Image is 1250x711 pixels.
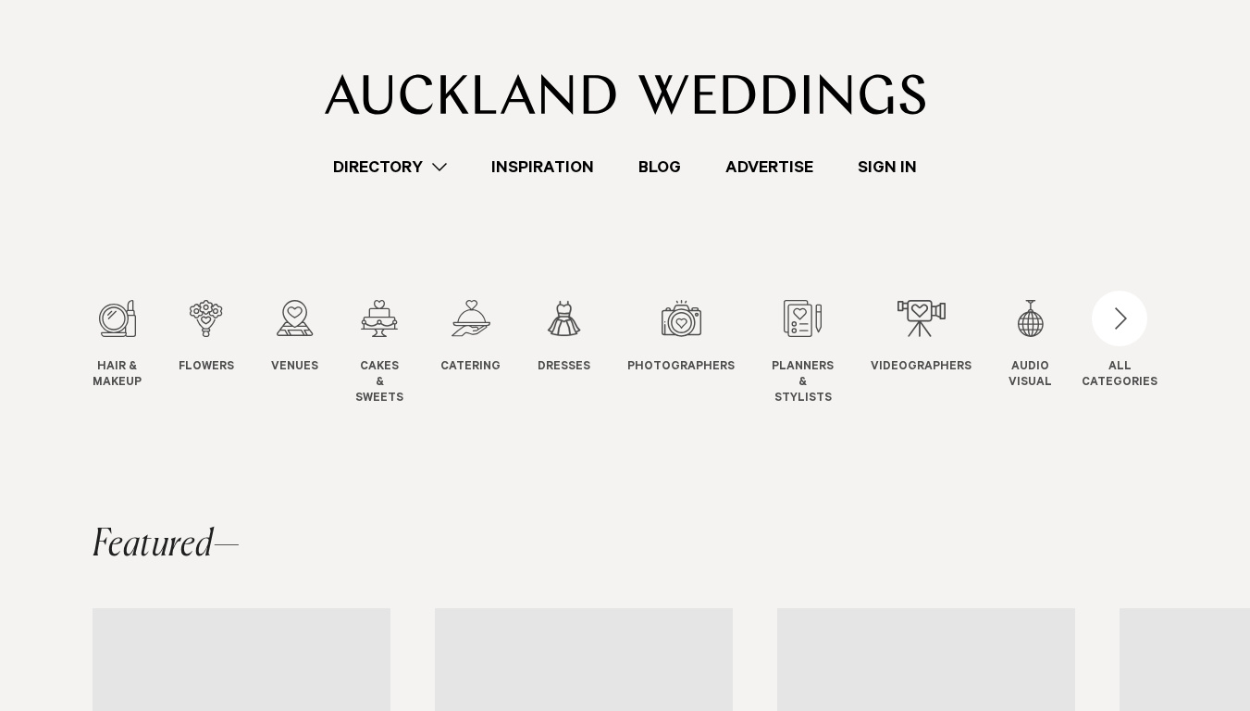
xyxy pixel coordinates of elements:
[179,300,271,406] swiper-slide: 2 / 12
[440,300,501,376] a: Catering
[871,300,1009,406] swiper-slide: 9 / 12
[538,360,590,376] span: Dresses
[179,300,234,376] a: Flowers
[325,74,925,115] img: Auckland Weddings Logo
[440,300,538,406] swiper-slide: 5 / 12
[271,300,318,376] a: Venues
[703,155,835,180] a: Advertise
[538,300,627,406] swiper-slide: 6 / 12
[271,300,355,406] swiper-slide: 3 / 12
[355,300,403,406] a: Cakes & Sweets
[835,155,939,180] a: Sign In
[355,360,403,406] span: Cakes & Sweets
[93,527,241,564] h2: Featured
[311,155,469,180] a: Directory
[179,360,234,376] span: Flowers
[871,360,972,376] span: Videographers
[355,300,440,406] swiper-slide: 4 / 12
[93,300,142,392] a: Hair & Makeup
[271,360,318,376] span: Venues
[627,300,772,406] swiper-slide: 7 / 12
[616,155,703,180] a: Blog
[1082,360,1157,392] div: ALL CATEGORIES
[1009,300,1052,392] a: Audio Visual
[1009,300,1089,406] swiper-slide: 10 / 12
[772,300,834,406] a: Planners & Stylists
[871,300,972,376] a: Videographers
[627,300,735,376] a: Photographers
[469,155,616,180] a: Inspiration
[440,360,501,376] span: Catering
[772,360,834,406] span: Planners & Stylists
[1082,300,1157,387] button: ALLCATEGORIES
[627,360,735,376] span: Photographers
[772,300,871,406] swiper-slide: 8 / 12
[93,360,142,392] span: Hair & Makeup
[93,300,179,406] swiper-slide: 1 / 12
[1009,360,1052,392] span: Audio Visual
[538,300,590,376] a: Dresses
